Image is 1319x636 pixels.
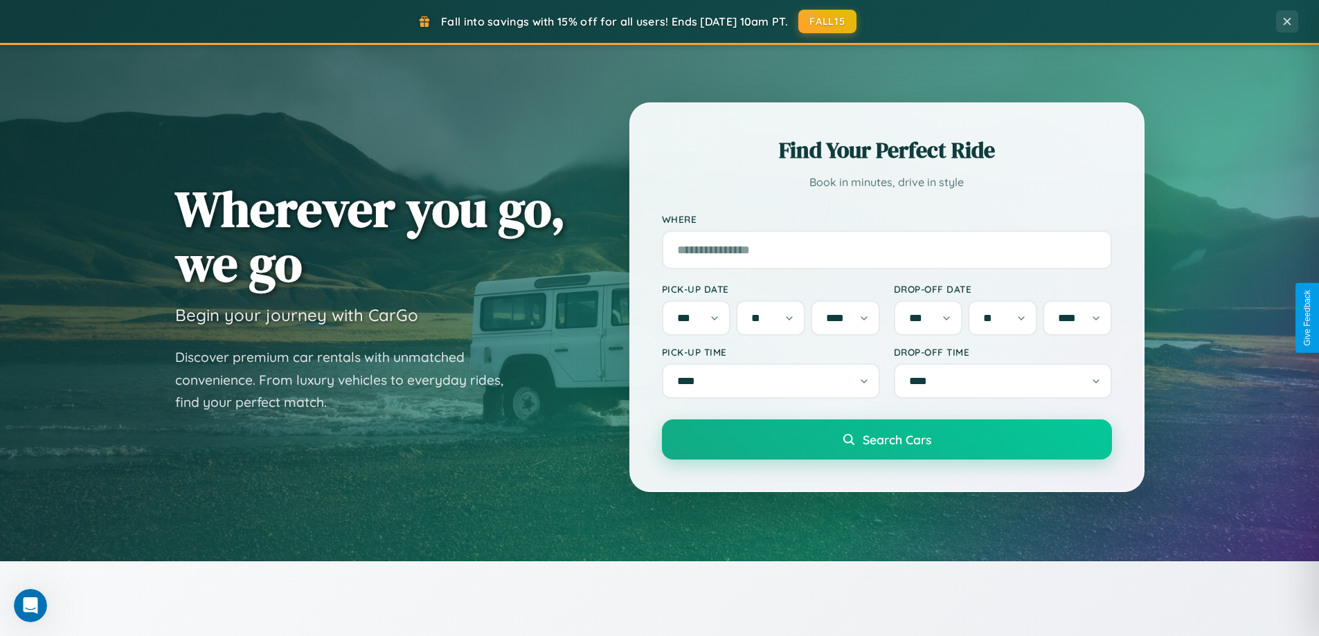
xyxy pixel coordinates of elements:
[662,419,1112,460] button: Search Cars
[662,346,880,358] label: Pick-up Time
[441,15,788,28] span: Fall into savings with 15% off for all users! Ends [DATE] 10am PT.
[894,283,1112,295] label: Drop-off Date
[894,346,1112,358] label: Drop-off Time
[175,346,521,414] p: Discover premium car rentals with unmatched convenience. From luxury vehicles to everyday rides, ...
[14,589,47,622] iframe: Intercom live chat
[662,135,1112,165] h2: Find Your Perfect Ride
[798,10,856,33] button: FALL15
[662,172,1112,192] p: Book in minutes, drive in style
[175,181,566,291] h1: Wherever you go, we go
[863,432,931,447] span: Search Cars
[1302,290,1312,346] div: Give Feedback
[175,305,418,325] h3: Begin your journey with CarGo
[662,283,880,295] label: Pick-up Date
[662,213,1112,225] label: Where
